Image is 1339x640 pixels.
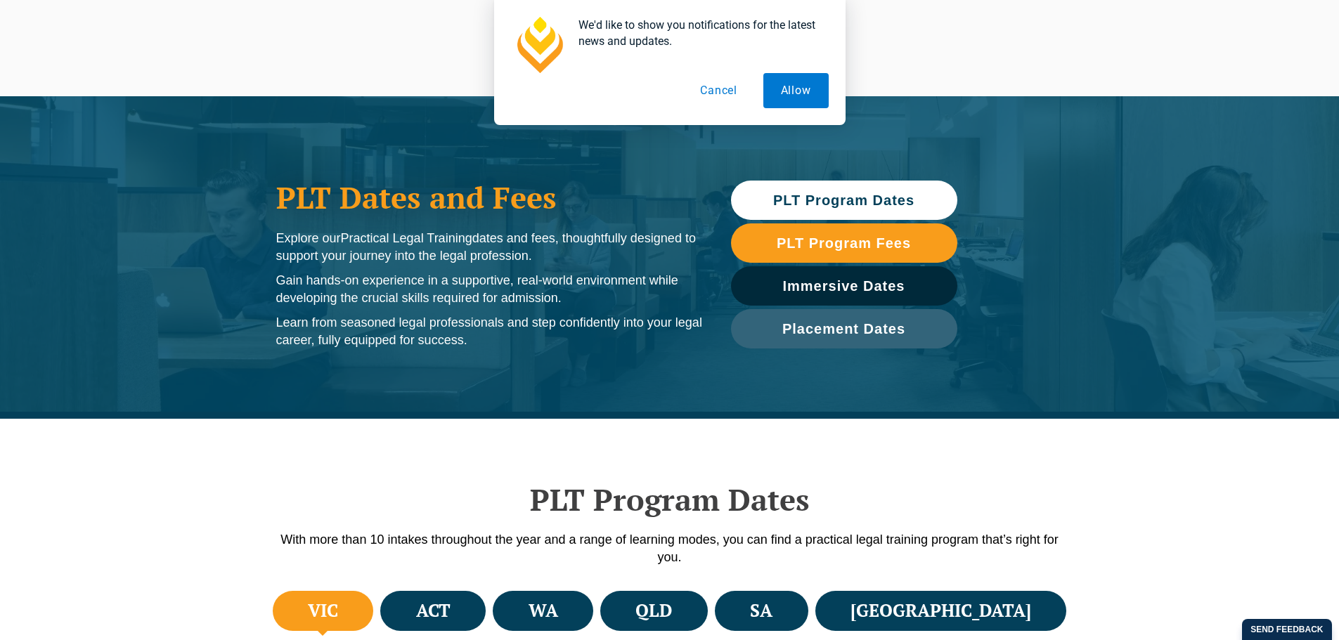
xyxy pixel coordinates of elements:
[731,223,957,263] a: PLT Program Fees
[750,599,772,622] h4: SA
[567,17,829,49] div: We'd like to show you notifications for the latest news and updates.
[276,180,703,215] h1: PLT Dates and Fees
[276,314,703,349] p: Learn from seasoned legal professionals and step confidently into your legal career, fully equipp...
[511,17,567,73] img: notification icon
[782,322,905,336] span: Placement Dates
[731,181,957,220] a: PLT Program Dates
[269,531,1070,566] p: With more than 10 intakes throughout the year and a range of learning modes, you can find a pract...
[341,231,472,245] span: Practical Legal Training
[416,599,451,622] h4: ACT
[783,279,905,293] span: Immersive Dates
[529,599,558,622] h4: WA
[773,193,914,207] span: PLT Program Dates
[276,230,703,265] p: Explore our dates and fees, thoughtfully designed to support your journey into the legal profession.
[635,599,672,622] h4: QLD
[763,73,829,108] button: Allow
[850,599,1031,622] h4: [GEOGRAPHIC_DATA]
[269,482,1070,517] h2: PLT Program Dates
[731,309,957,348] a: Placement Dates
[276,272,703,307] p: Gain hands-on experience in a supportive, real-world environment while developing the crucial ski...
[777,236,911,250] span: PLT Program Fees
[731,266,957,306] a: Immersive Dates
[683,73,755,108] button: Cancel
[308,599,338,622] h4: VIC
